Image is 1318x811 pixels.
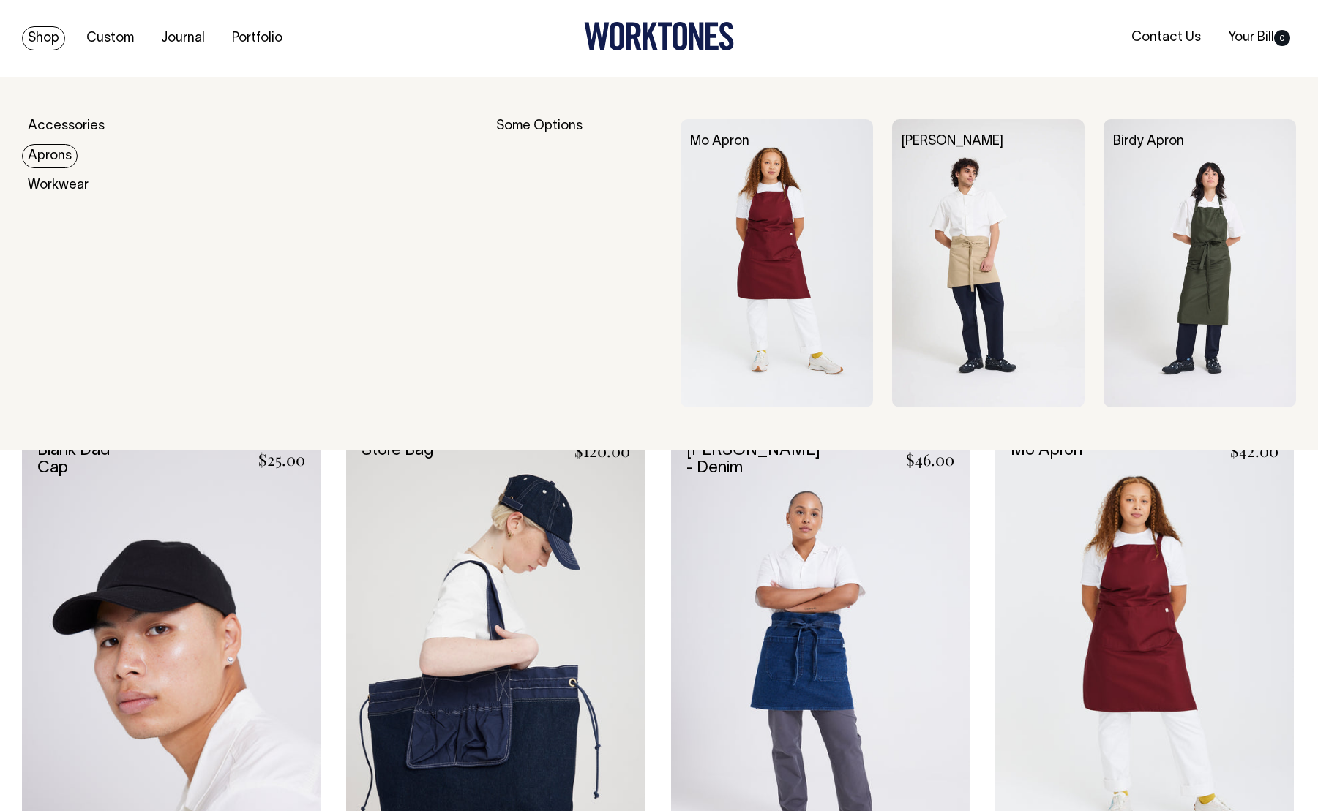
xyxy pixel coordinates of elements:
[690,135,749,148] a: Mo Apron
[22,26,65,50] a: Shop
[681,119,873,407] img: Mo Apron
[1104,119,1296,407] img: Birdy Apron
[1274,30,1290,46] span: 0
[1113,135,1184,148] a: Birdy Apron
[1126,26,1207,50] a: Contact Us
[902,135,1003,148] a: [PERSON_NAME]
[892,119,1085,407] img: Bobby Apron
[22,114,111,138] a: Accessories
[22,144,78,168] a: Aprons
[226,26,288,50] a: Portfolio
[496,119,662,407] div: Some Options
[155,26,211,50] a: Journal
[22,173,94,197] a: Workwear
[80,26,140,50] a: Custom
[1222,26,1296,50] a: Your Bill0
